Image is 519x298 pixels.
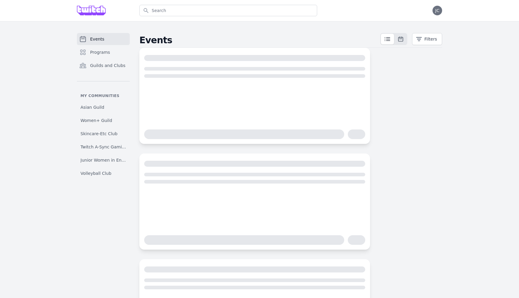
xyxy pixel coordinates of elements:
span: Guilds and Clubs [90,62,126,68]
p: My communities [77,93,130,98]
button: Filters [412,33,442,45]
a: Women+ Guild [77,115,130,126]
button: JC [432,6,442,15]
h2: Events [139,35,380,46]
a: Asian Guild [77,102,130,113]
span: Twitch A-Sync Gaming (TAG) Club [80,144,126,150]
a: Events [77,33,130,45]
span: JC [435,8,439,13]
img: Grove [77,6,106,15]
a: Programs [77,46,130,58]
a: Twitch A-Sync Gaming (TAG) Club [77,141,130,152]
a: Volleyball Club [77,168,130,179]
span: Events [90,36,104,42]
span: Asian Guild [80,104,104,110]
a: Guilds and Clubs [77,59,130,71]
span: Skincare-Etc Club [80,131,117,137]
a: Skincare-Etc Club [77,128,130,139]
nav: Sidebar [77,33,130,179]
span: Junior Women in Engineering Club [80,157,126,163]
span: Women+ Guild [80,117,112,123]
a: Junior Women in Engineering Club [77,155,130,166]
span: Programs [90,49,110,55]
input: Search [139,5,317,16]
span: Volleyball Club [80,170,111,176]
